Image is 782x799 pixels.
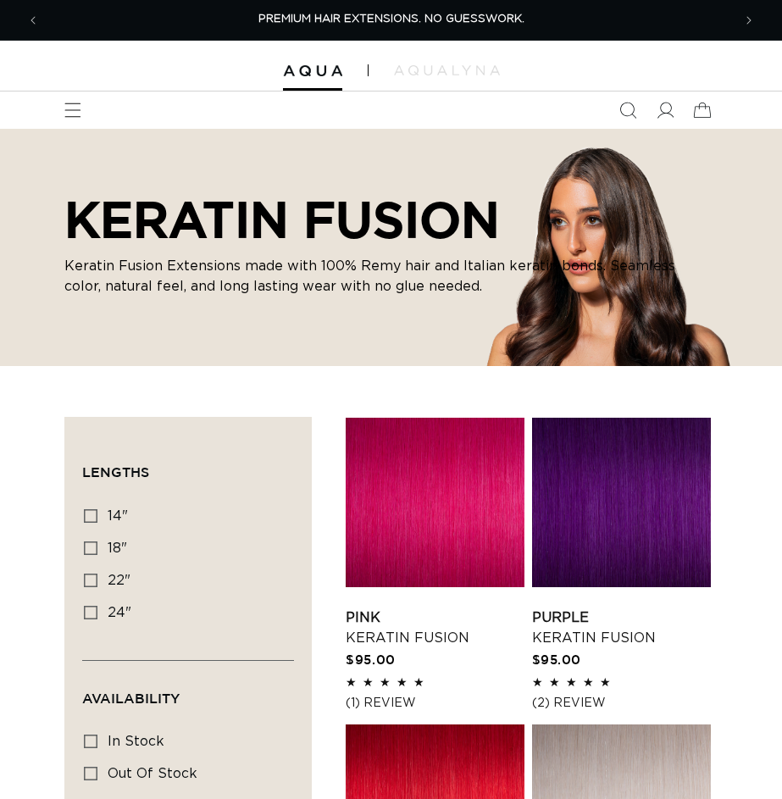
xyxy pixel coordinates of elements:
summary: Availability (0 selected) [82,661,294,722]
button: Previous announcement [14,2,52,39]
span: Availability [82,691,180,706]
span: 22" [108,574,130,587]
p: Keratin Fusion Extensions made with 100% Remy hair and Italian keratin bonds. Seamless color, nat... [64,256,708,297]
span: 18" [108,541,127,555]
a: Purple Keratin Fusion [532,608,711,648]
a: Pink Keratin Fusion [346,608,524,648]
summary: Lengths (0 selected) [82,435,294,496]
span: PREMIUM HAIR EXTENSIONS. NO GUESSWORK. [258,14,524,25]
span: 14" [108,509,128,523]
button: Next announcement [730,2,768,39]
img: aqualyna.com [394,65,500,75]
img: Aqua Hair Extensions [283,65,342,77]
span: 24" [108,606,131,619]
summary: Search [609,92,646,129]
h2: KERATIN FUSION [64,190,708,249]
span: Lengths [82,464,149,480]
span: In stock [108,735,164,748]
span: Out of stock [108,767,197,780]
summary: Menu [54,92,92,129]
